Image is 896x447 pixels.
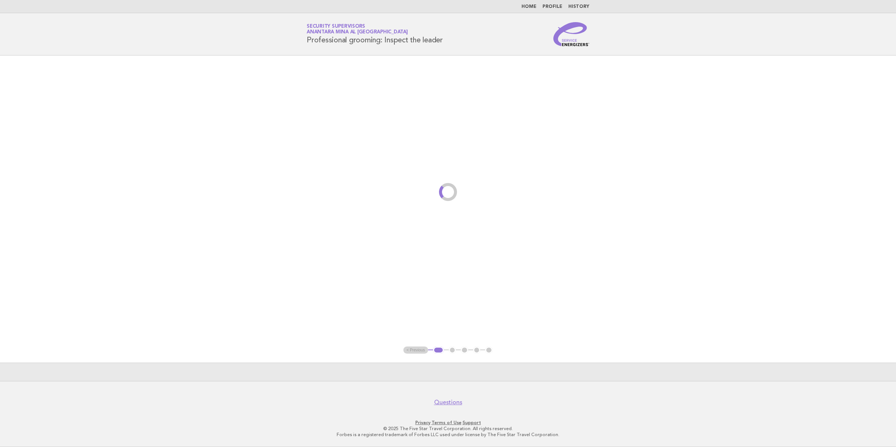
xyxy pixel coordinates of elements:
[432,420,461,425] a: Terms of Use
[307,24,408,34] a: Security SupervisorsAnantara Mina al [GEOGRAPHIC_DATA]
[219,420,677,426] p: · ·
[415,420,430,425] a: Privacy
[521,4,536,9] a: Home
[553,22,589,46] img: Service Energizers
[307,30,408,35] span: Anantara Mina al [GEOGRAPHIC_DATA]
[463,420,481,425] a: Support
[219,426,677,432] p: © 2025 The Five Star Travel Corporation. All rights reserved.
[542,4,562,9] a: Profile
[219,432,677,438] p: Forbes is a registered trademark of Forbes LLC used under license by The Five Star Travel Corpora...
[307,24,443,44] h1: Professional grooming: Inspect the leader
[568,4,589,9] a: History
[434,399,462,406] a: Questions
